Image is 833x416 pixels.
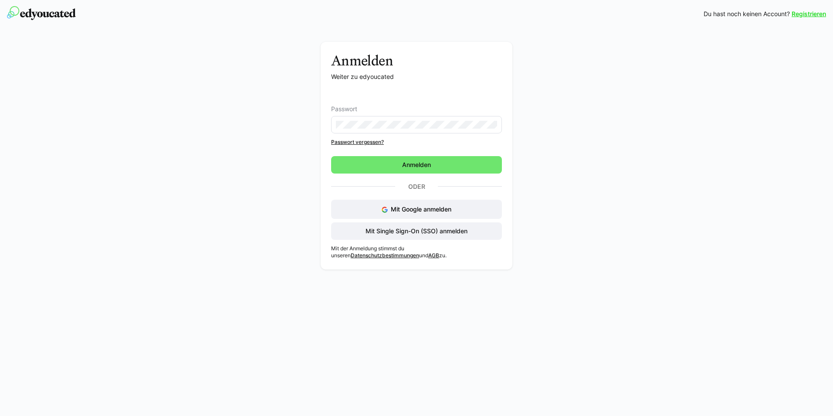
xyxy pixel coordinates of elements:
[364,227,469,235] span: Mit Single Sign-On (SSO) anmelden
[351,252,419,259] a: Datenschutzbestimmungen
[331,222,502,240] button: Mit Single Sign-On (SSO) anmelden
[428,252,439,259] a: AGB
[792,10,826,18] a: Registrieren
[395,181,438,193] p: Oder
[391,205,451,213] span: Mit Google anmelden
[331,139,502,146] a: Passwort vergessen?
[331,245,502,259] p: Mit der Anmeldung stimmst du unseren und zu.
[704,10,790,18] span: Du hast noch keinen Account?
[331,72,502,81] p: Weiter zu edyoucated
[7,6,76,20] img: edyoucated
[331,200,502,219] button: Mit Google anmelden
[331,156,502,174] button: Anmelden
[331,106,357,113] span: Passwort
[401,160,432,169] span: Anmelden
[331,52,502,69] h3: Anmelden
